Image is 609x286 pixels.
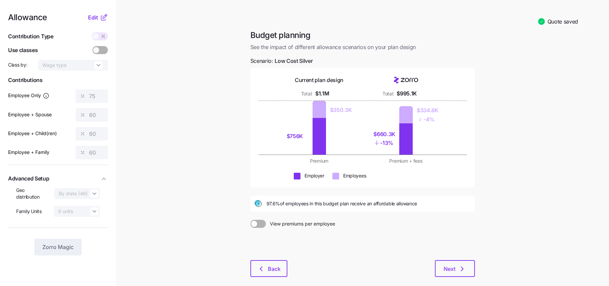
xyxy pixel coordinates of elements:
span: Back [268,265,281,273]
div: $350.3K [330,106,352,114]
div: Premium [280,158,359,164]
div: $1.1M [315,89,329,98]
button: Edit [88,13,100,22]
label: Employee + Spouse [8,111,52,118]
div: Advanced Setup [8,187,108,222]
span: Contributions [8,76,108,84]
button: Advanced Setup [8,170,108,187]
div: - 13% [373,138,395,147]
span: Family Units [16,208,42,215]
h1: Budget planning [250,30,475,40]
label: Employee + Child(ren) [8,130,57,137]
span: Low Cost Silver [275,57,313,65]
span: Edit [88,13,98,22]
button: Zorro Magic [34,239,82,255]
div: Total: [382,90,394,97]
div: $660.3K [373,130,395,138]
span: Geo distribution [16,187,49,201]
span: Next [444,265,455,273]
span: Scenario: [250,57,313,65]
label: Employee + Family [8,149,49,156]
span: See the impact of different allowance scenarios on your plan design [250,43,475,51]
div: Employees [343,172,366,179]
span: Zorro Magic [42,243,74,251]
span: Allowance [8,13,47,22]
span: 97.6% of employees in this budget plan receive an affordable allowance [267,200,417,207]
div: $995.1K [397,89,417,98]
span: Contribution Type [8,32,53,41]
span: View premiums per employee [266,220,335,228]
button: Next [435,260,475,277]
div: $334.8K [417,106,438,115]
button: Back [250,260,287,277]
span: Use classes [8,46,38,54]
label: Employee Only [8,92,49,99]
div: Employer [304,172,324,179]
span: Quote saved [547,17,578,26]
div: Total: [301,90,313,97]
div: Current plan design [295,76,343,84]
div: $756K [287,132,309,140]
div: - 4% [417,115,438,124]
div: Premium + fees [367,158,445,164]
span: Advanced Setup [8,174,49,183]
span: Class by: [8,62,27,68]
